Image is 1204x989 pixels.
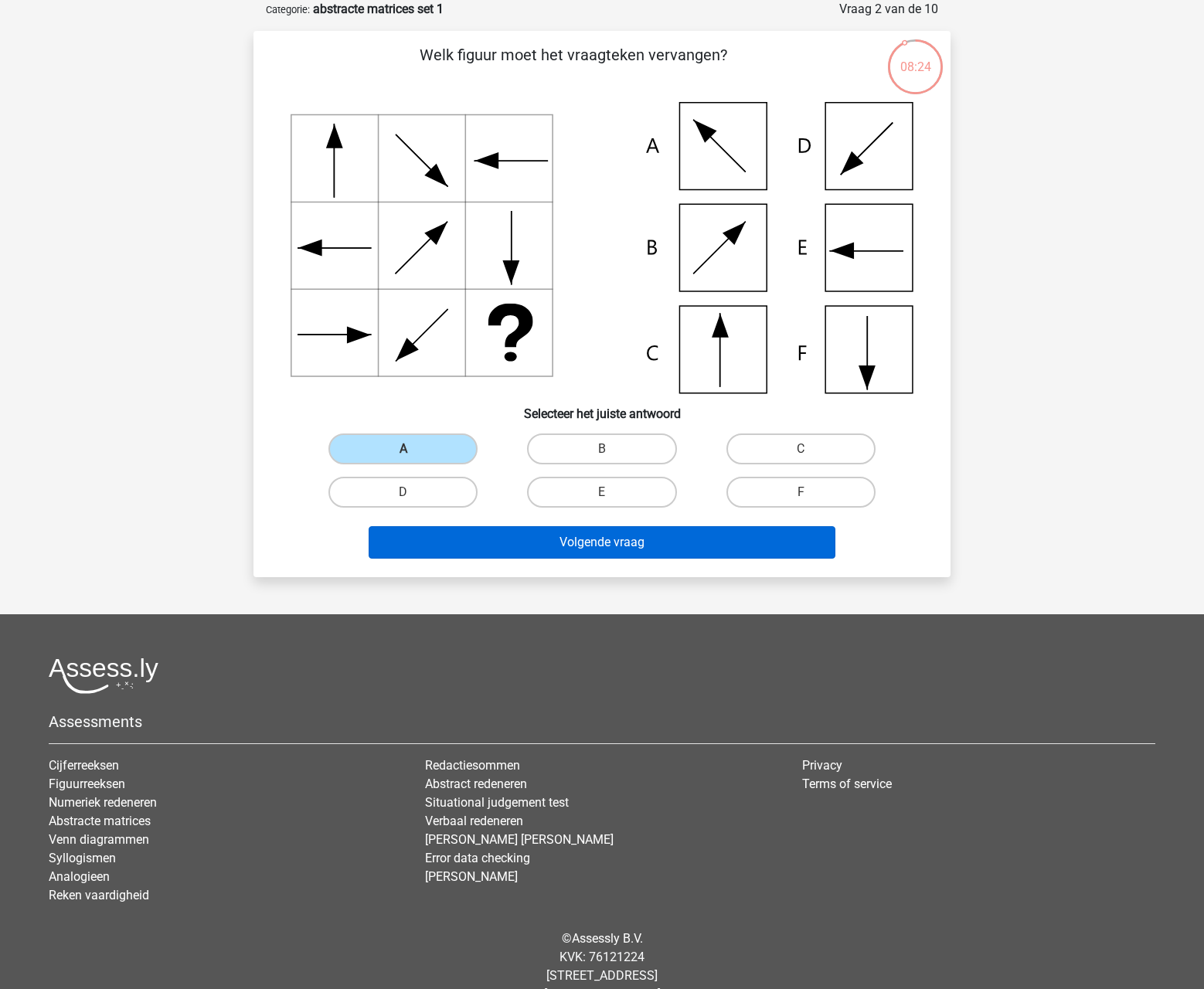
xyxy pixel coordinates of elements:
a: Reken vaardigheid [49,888,149,902]
a: Situational judgement test [425,795,569,810]
label: A [328,433,478,464]
label: B [527,433,676,464]
a: Numeriek redeneren [49,795,157,810]
div: 08:24 [886,38,944,76]
a: Venn diagrammen [49,832,149,847]
a: Cijferreeksen [49,758,119,773]
a: [PERSON_NAME] [425,869,518,884]
a: Syllogismen [49,851,116,865]
strong: abstracte matrices set 1 [313,2,444,16]
a: Verbaal redeneren [425,814,523,828]
h5: Assessments [49,712,1155,731]
a: [PERSON_NAME] [PERSON_NAME] [425,832,614,847]
label: F [726,477,876,508]
p: Welk figuur moet het vraagteken vervangen? [278,43,868,90]
a: Abstract redeneren [425,777,527,791]
a: Terms of service [802,777,892,791]
a: Redactiesommen [425,758,520,773]
a: Privacy [802,758,842,773]
button: Volgende vraag [369,526,836,559]
a: Figuurreeksen [49,777,125,791]
img: Assessly logo [49,658,158,694]
h6: Selecteer het juiste antwoord [278,394,926,421]
small: Categorie: [266,4,310,15]
a: Analogieen [49,869,110,884]
label: D [328,477,478,508]
a: Error data checking [425,851,530,865]
a: Abstracte matrices [49,814,151,828]
label: C [726,433,876,464]
a: Assessly B.V. [572,931,643,946]
label: E [527,477,676,508]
